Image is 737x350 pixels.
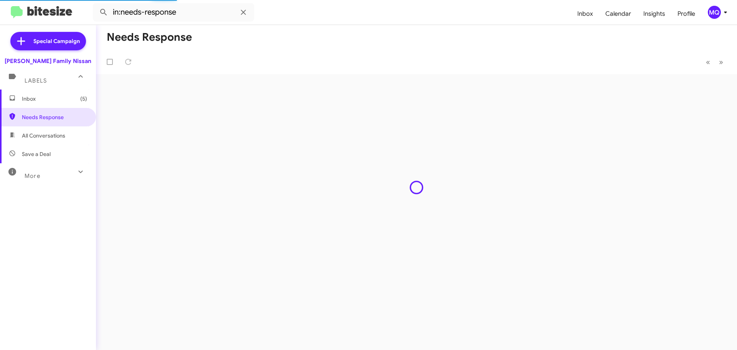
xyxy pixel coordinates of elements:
div: MQ [708,6,721,19]
a: Insights [637,3,671,25]
nav: Page navigation example [702,54,728,70]
span: Labels [25,77,47,84]
button: Next [714,54,728,70]
input: Search [93,3,254,22]
span: (5) [80,95,87,103]
span: More [25,173,40,179]
button: MQ [701,6,729,19]
span: « [706,57,710,67]
a: Special Campaign [10,32,86,50]
span: Needs Response [22,113,87,121]
span: Inbox [22,95,87,103]
button: Previous [701,54,715,70]
span: Special Campaign [33,37,80,45]
span: Save a Deal [22,150,51,158]
span: » [719,57,723,67]
a: Profile [671,3,701,25]
div: [PERSON_NAME] Family Nissan [5,57,91,65]
a: Inbox [571,3,599,25]
h1: Needs Response [107,31,192,43]
span: All Conversations [22,132,65,139]
a: Calendar [599,3,637,25]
